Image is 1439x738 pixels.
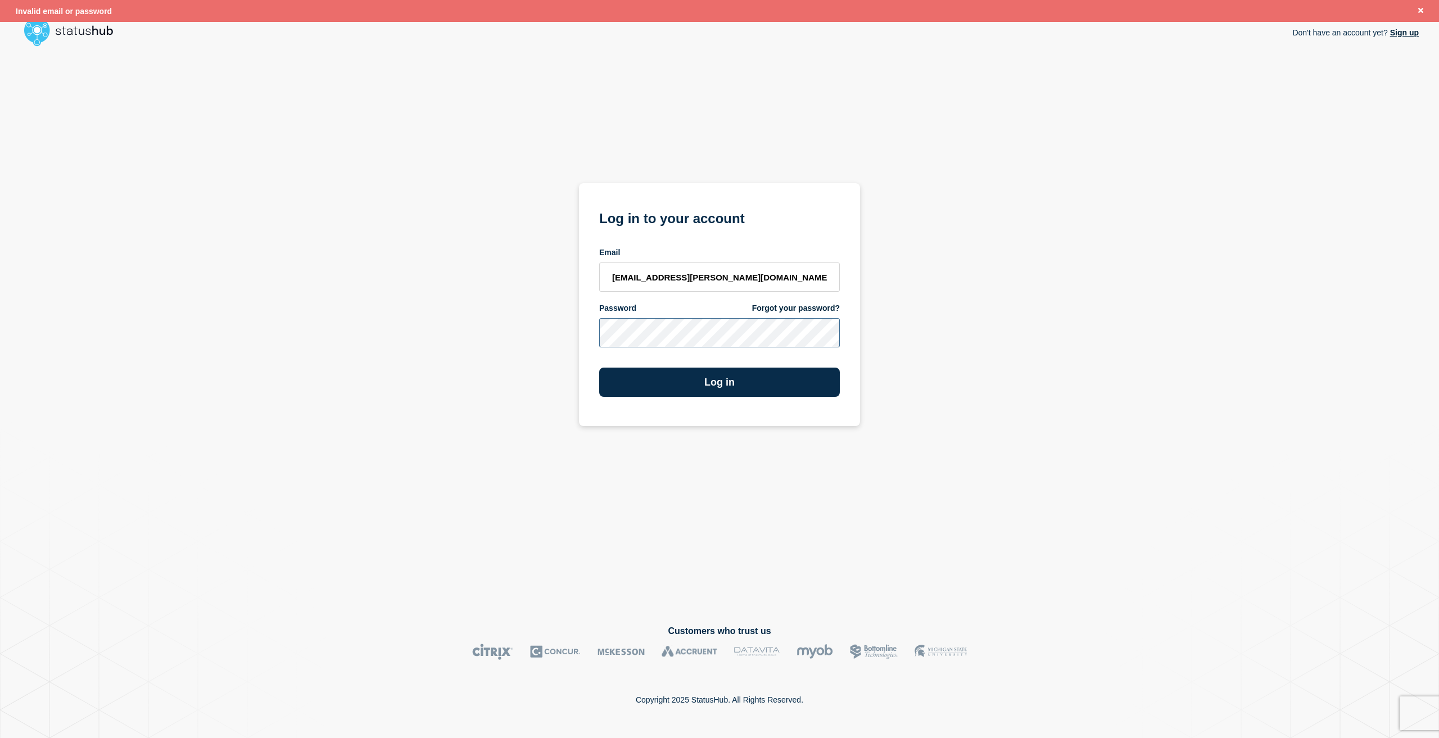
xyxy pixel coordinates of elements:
button: Log in [599,368,840,397]
input: password input [599,318,840,347]
h1: Log in to your account [599,207,840,228]
img: McKesson logo [598,644,645,660]
span: Email [599,247,620,258]
input: email input [599,262,840,292]
img: Bottomline logo [850,644,898,660]
p: Don't have an account yet? [1292,19,1419,46]
img: myob logo [797,644,833,660]
span: Password [599,303,636,314]
a: Forgot your password? [752,303,840,314]
img: MSU logo [915,644,967,660]
img: DataVita logo [734,644,780,660]
img: Concur logo [530,644,581,660]
img: Citrix logo [472,644,513,660]
span: Invalid email or password [16,7,112,16]
img: Accruent logo [662,644,717,660]
p: Copyright 2025 StatusHub. All Rights Reserved. [636,695,803,704]
h2: Customers who trust us [20,626,1419,636]
button: Close banner [1414,4,1428,17]
img: StatusHub logo [20,13,127,49]
a: Sign up [1388,28,1419,37]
